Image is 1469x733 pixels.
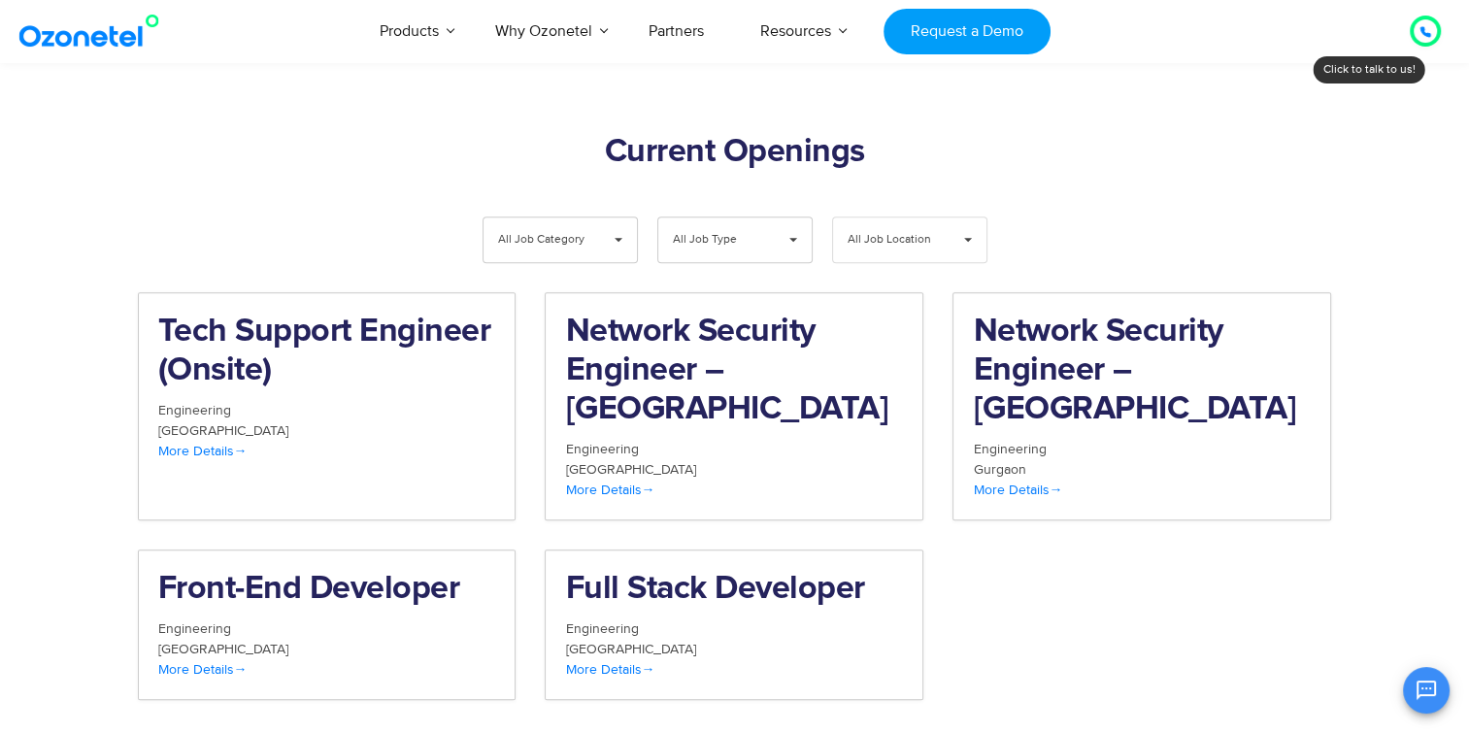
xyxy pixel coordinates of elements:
h2: Front-End Developer [158,570,496,609]
h2: Network Security Engineer – [GEOGRAPHIC_DATA] [973,313,1311,429]
span: Engineering [565,441,638,457]
span: Engineering [158,402,231,418]
a: Front-End Developer Engineering [GEOGRAPHIC_DATA] More Details [138,550,517,700]
a: Network Security Engineer – [GEOGRAPHIC_DATA] Engineering Gurgaon More Details [952,292,1331,520]
a: Tech Support Engineer (Onsite) Engineering [GEOGRAPHIC_DATA] More Details [138,292,517,520]
span: All Job Location [848,217,940,262]
h2: Network Security Engineer – [GEOGRAPHIC_DATA] [565,313,903,429]
span: Engineering [158,620,231,637]
span: [GEOGRAPHIC_DATA] [565,461,695,478]
span: ▾ [600,217,637,262]
span: All Job Category [498,217,590,262]
span: [GEOGRAPHIC_DATA] [565,641,695,657]
span: All Job Type [673,217,765,262]
h2: Tech Support Engineer (Onsite) [158,313,496,390]
span: Engineering [565,620,638,637]
button: Open chat [1403,667,1450,714]
h2: Full Stack Developer [565,570,903,609]
a: Full Stack Developer Engineering [GEOGRAPHIC_DATA] More Details [545,550,923,700]
span: More Details [565,482,654,498]
span: ▾ [775,217,812,262]
span: Gurgaon [973,461,1025,478]
span: ▾ [950,217,986,262]
a: Network Security Engineer – [GEOGRAPHIC_DATA] Engineering [GEOGRAPHIC_DATA] More Details [545,292,923,520]
span: More Details [565,661,654,678]
span: More Details [158,661,248,678]
span: More Details [158,443,248,459]
h2: Current Openings [138,133,1332,172]
span: Engineering [973,441,1046,457]
span: [GEOGRAPHIC_DATA] [158,422,288,439]
span: More Details [973,482,1062,498]
span: [GEOGRAPHIC_DATA] [158,641,288,657]
a: Request a Demo [884,9,1050,54]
